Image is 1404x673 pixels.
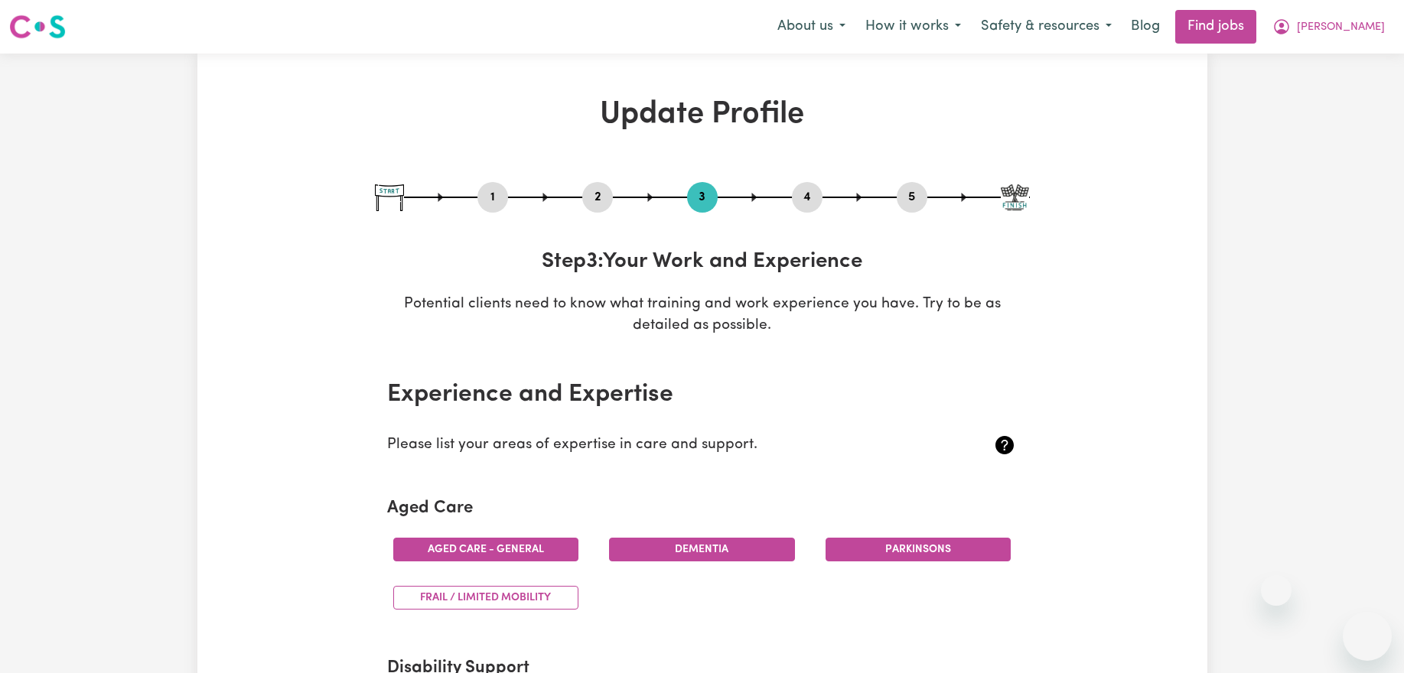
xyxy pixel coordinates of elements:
[1175,10,1256,44] a: Find jobs
[393,538,579,561] button: Aged care - General
[1262,11,1395,43] button: My Account
[687,187,718,207] button: Go to step 3
[375,249,1030,275] h3: Step 3 : Your Work and Experience
[9,9,66,44] a: Careseekers logo
[1261,575,1292,606] iframe: Close message
[855,11,971,43] button: How it works
[387,380,1018,409] h2: Experience and Expertise
[826,538,1011,561] button: Parkinsons
[1297,19,1385,36] span: [PERSON_NAME]
[767,11,855,43] button: About us
[609,538,795,561] button: Dementia
[9,13,66,41] img: Careseekers logo
[1343,612,1392,661] iframe: Button to launch messaging window
[792,187,823,207] button: Go to step 4
[393,586,579,610] button: Frail / limited mobility
[897,187,927,207] button: Go to step 5
[375,294,1030,338] p: Potential clients need to know what training and work experience you have. Try to be as detailed ...
[477,187,508,207] button: Go to step 1
[375,96,1030,133] h1: Update Profile
[387,434,913,457] p: Please list your areas of expertise in care and support.
[387,499,1018,519] h2: Aged Care
[582,187,613,207] button: Go to step 2
[1122,10,1169,44] a: Blog
[971,11,1122,43] button: Safety & resources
